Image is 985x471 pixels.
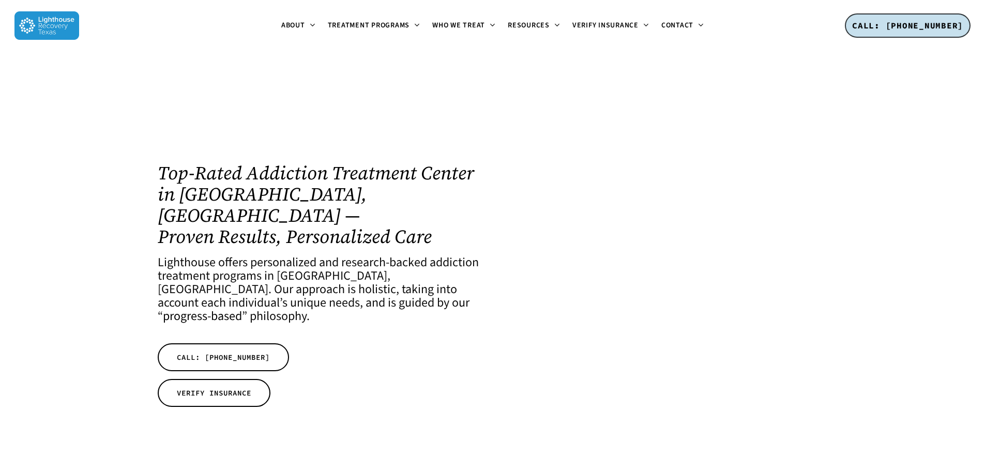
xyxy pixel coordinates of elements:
span: Who We Treat [432,20,485,31]
span: VERIFY INSURANCE [177,388,251,398]
a: Contact [655,22,710,30]
span: Resources [508,20,550,31]
h1: Top-Rated Addiction Treatment Center in [GEOGRAPHIC_DATA], [GEOGRAPHIC_DATA] — Proven Results, Pe... [158,162,479,247]
img: Lighthouse Recovery Texas [14,11,79,40]
a: VERIFY INSURANCE [158,379,270,407]
h4: Lighthouse offers personalized and research-backed addiction treatment programs in [GEOGRAPHIC_DA... [158,256,479,323]
a: progress-based [163,307,242,325]
a: CALL: [PHONE_NUMBER] [845,13,971,38]
span: Contact [661,20,693,31]
a: CALL: [PHONE_NUMBER] [158,343,289,371]
a: Resources [502,22,566,30]
a: About [275,22,322,30]
span: About [281,20,305,31]
a: Who We Treat [426,22,502,30]
span: Treatment Programs [328,20,410,31]
a: Verify Insurance [566,22,655,30]
a: Treatment Programs [322,22,427,30]
span: CALL: [PHONE_NUMBER] [852,20,963,31]
span: Verify Insurance [572,20,639,31]
span: CALL: [PHONE_NUMBER] [177,352,270,362]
